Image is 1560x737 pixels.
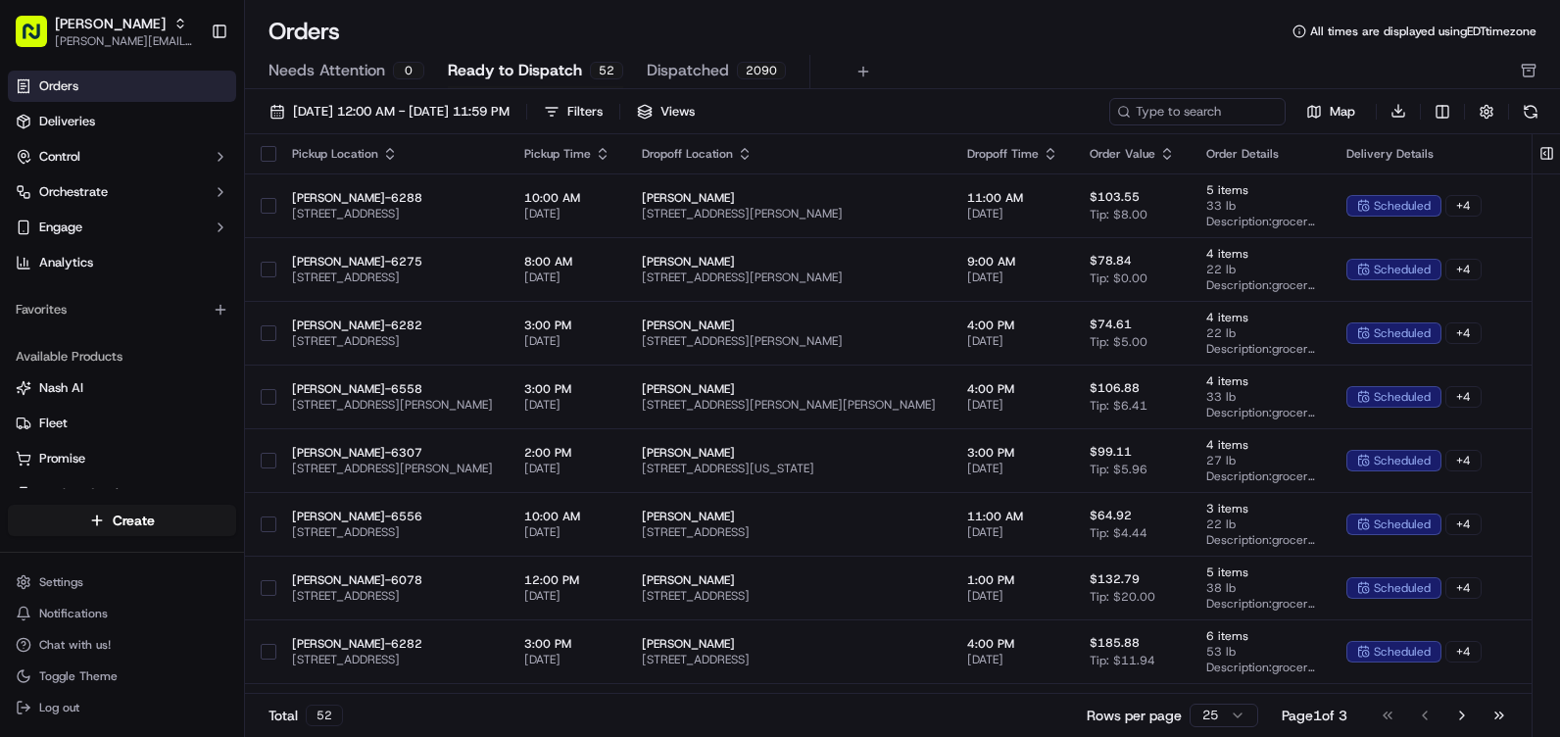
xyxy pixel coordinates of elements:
a: Nash AI [16,379,228,397]
span: [STREET_ADDRESS] [642,652,936,667]
span: [PERSON_NAME] [642,509,936,524]
span: All times are displayed using EDT timezone [1310,24,1536,39]
div: + 4 [1445,195,1482,217]
span: $99.11 [1090,444,1132,460]
div: Total [268,705,343,726]
span: 3 items [1206,501,1315,516]
span: Notifications [39,606,108,621]
span: Tip: $8.00 [1090,207,1147,222]
div: 52 [306,705,343,726]
button: Filters [535,98,611,125]
button: Views [628,98,704,125]
span: $74.61 [1090,317,1132,332]
span: Description: grocery bags [1206,277,1315,293]
a: Powered byPylon [138,331,237,347]
button: Create [8,505,236,536]
a: Fleet [16,415,228,432]
span: 22 lb [1206,325,1315,341]
span: Tip: $20.00 [1090,589,1155,605]
button: Nash AI [8,372,236,404]
span: [PERSON_NAME] [642,254,936,270]
span: [DATE] [524,206,610,221]
span: Settings [39,574,83,590]
span: [STREET_ADDRESS] [292,206,493,221]
span: [STREET_ADDRESS] [292,333,493,349]
div: Page 1 of 3 [1282,706,1347,725]
button: Fleet [8,408,236,439]
button: [DATE] 12:00 AM - [DATE] 11:59 PM [261,98,518,125]
span: Tip: $11.94 [1090,653,1155,668]
span: [DATE] [524,461,610,476]
span: Fleet [39,415,68,432]
span: 3:00 PM [524,318,610,333]
span: 11:00 AM [967,190,1058,206]
div: + 4 [1445,514,1482,535]
span: [PERSON_NAME] [642,318,936,333]
div: Available Products [8,341,236,372]
span: Analytics [39,254,93,271]
button: Control [8,141,236,172]
span: Description: grocery bags [1206,341,1315,357]
span: 27 lb [1206,453,1315,468]
span: [PERSON_NAME]-6288 [292,190,493,206]
span: Promise [39,450,85,467]
span: 10:00 AM [524,509,610,524]
p: Welcome 👋 [20,78,357,110]
button: Chat with us! [8,631,236,659]
span: $78.84 [1090,253,1132,269]
span: [STREET_ADDRESS][PERSON_NAME] [642,270,936,285]
span: [PERSON_NAME] [55,14,166,33]
span: [STREET_ADDRESS] [292,524,493,540]
span: [STREET_ADDRESS][PERSON_NAME] [642,206,936,221]
div: Favorites [8,294,236,325]
span: Tip: $6.41 [1090,398,1147,414]
button: Start new chat [333,193,357,217]
span: [DATE] [524,270,610,285]
span: Tip: $5.00 [1090,334,1147,350]
span: 33 lb [1206,198,1315,214]
div: Start new chat [67,187,321,207]
span: [STREET_ADDRESS] [292,588,493,604]
span: [STREET_ADDRESS][PERSON_NAME] [292,461,493,476]
button: Log out [8,694,236,721]
span: Chat with us! [39,637,111,653]
a: Deliveries [8,106,236,137]
span: 6 items [1206,628,1315,644]
span: [PERSON_NAME]-6307 [292,445,493,461]
span: [DATE] [967,588,1058,604]
span: Knowledge Base [39,284,150,304]
span: 22 lb [1206,516,1315,532]
div: Order Details [1206,146,1315,162]
span: Description: grocery bags [1206,532,1315,548]
span: [PERSON_NAME] [642,445,936,461]
span: $103.55 [1090,189,1140,205]
div: + 4 [1445,450,1482,471]
button: Map [1293,100,1368,123]
span: 3 items [1206,692,1315,708]
span: [PERSON_NAME]-6558 [292,381,493,397]
span: 5 items [1206,182,1315,198]
span: Deliveries [39,113,95,130]
span: [STREET_ADDRESS] [292,652,493,667]
span: Tip: $4.44 [1090,525,1147,541]
a: 📗Knowledge Base [12,276,158,312]
span: [PERSON_NAME]-6275 [292,254,493,270]
div: 52 [590,62,623,79]
img: 1736555255976-a54dd68f-1ca7-489b-9aae-adbdc363a1c4 [20,187,55,222]
button: [PERSON_NAME][PERSON_NAME][EMAIL_ADDRESS][PERSON_NAME][DOMAIN_NAME] [8,8,203,55]
span: 53 lb [1206,644,1315,660]
div: Filters [567,103,603,121]
span: Control [39,148,80,166]
span: Tip: $5.96 [1090,462,1147,477]
span: [STREET_ADDRESS] [642,588,936,604]
span: [DATE] [524,524,610,540]
button: Toggle Theme [8,663,236,690]
span: 4 items [1206,310,1315,325]
span: [PERSON_NAME]-6078 [292,572,493,588]
span: Product Catalog [39,485,133,503]
span: Description: grocery bags [1206,596,1315,612]
span: 8:00 AM [524,254,610,270]
input: Type to search [1109,98,1286,125]
a: Product Catalog [16,485,228,503]
span: Dispatched [647,59,729,82]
